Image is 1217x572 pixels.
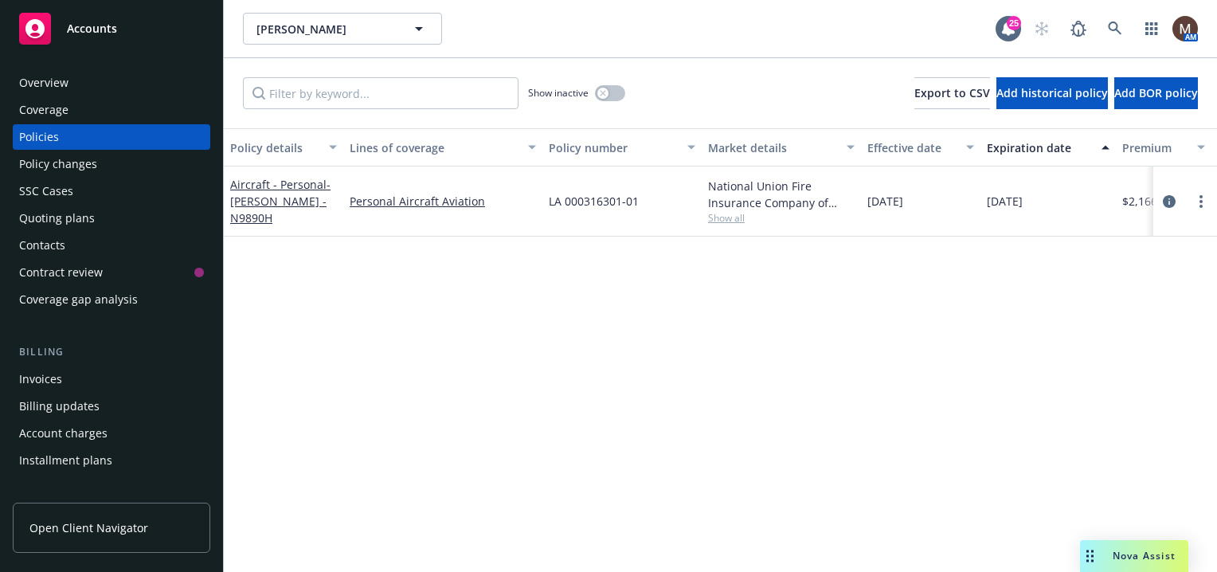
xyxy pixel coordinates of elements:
span: Add BOR policy [1114,85,1198,100]
a: Coverage [13,97,210,123]
div: Account charges [19,421,108,446]
span: Accounts [67,22,117,35]
a: more [1192,192,1211,211]
div: 25 [1007,16,1021,30]
span: [DATE] [867,193,903,210]
span: Show inactive [528,86,589,100]
div: Coverage gap analysis [19,287,138,312]
span: $2,166.00 [1122,193,1173,210]
span: - [PERSON_NAME] - N9890H [230,177,331,225]
button: [PERSON_NAME] [243,13,442,45]
div: Lines of coverage [350,139,518,156]
a: Contacts [13,233,210,258]
span: LA 000316301-01 [549,193,639,210]
a: Aircraft - Personal [230,177,331,225]
span: [DATE] [987,193,1023,210]
a: Billing updates [13,394,210,419]
div: Policies [19,124,59,150]
div: Policy changes [19,151,97,177]
button: Policy number [542,128,702,167]
a: Switch app [1136,13,1168,45]
span: Nova Assist [1113,549,1176,562]
div: Effective date [867,139,957,156]
button: Lines of coverage [343,128,542,167]
div: Coverage [19,97,68,123]
button: Premium [1116,128,1211,167]
a: Quoting plans [13,206,210,231]
span: Export to CSV [914,85,990,100]
div: Policy details [230,139,319,156]
a: Policy changes [13,151,210,177]
a: circleInformation [1160,192,1179,211]
div: Billing [13,344,210,360]
div: Expiration date [987,139,1092,156]
a: Policies [13,124,210,150]
div: SSC Cases [19,178,73,204]
div: Installment plans [19,448,112,473]
button: Nova Assist [1080,540,1188,572]
a: Account charges [13,421,210,446]
a: Overview [13,70,210,96]
button: Expiration date [980,128,1116,167]
button: Effective date [861,128,980,167]
div: Contract review [19,260,103,285]
a: Personal Aircraft Aviation [350,193,536,210]
div: Drag to move [1080,540,1100,572]
div: Market details [708,139,837,156]
div: National Union Fire Insurance Company of [GEOGRAPHIC_DATA], [GEOGRAPHIC_DATA], AIG [708,178,855,211]
div: Invoices [19,366,62,392]
a: Report a Bug [1062,13,1094,45]
img: photo [1172,16,1198,41]
a: SSC Cases [13,178,210,204]
input: Filter by keyword... [243,77,518,109]
div: Premium [1122,139,1188,156]
span: Open Client Navigator [29,519,148,536]
span: Show all [708,211,855,225]
a: Installment plans [13,448,210,473]
div: Contacts [19,233,65,258]
button: Market details [702,128,861,167]
a: Invoices [13,366,210,392]
a: Start snowing [1026,13,1058,45]
a: Coverage gap analysis [13,287,210,312]
div: Quoting plans [19,206,95,231]
a: Accounts [13,6,210,51]
button: Policy details [224,128,343,167]
button: Add historical policy [996,77,1108,109]
a: Contract review [13,260,210,285]
span: Add historical policy [996,85,1108,100]
div: Policy number [549,139,678,156]
div: Billing updates [19,394,100,419]
span: [PERSON_NAME] [256,21,394,37]
button: Export to CSV [914,77,990,109]
button: Add BOR policy [1114,77,1198,109]
a: Search [1099,13,1131,45]
div: Overview [19,70,68,96]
